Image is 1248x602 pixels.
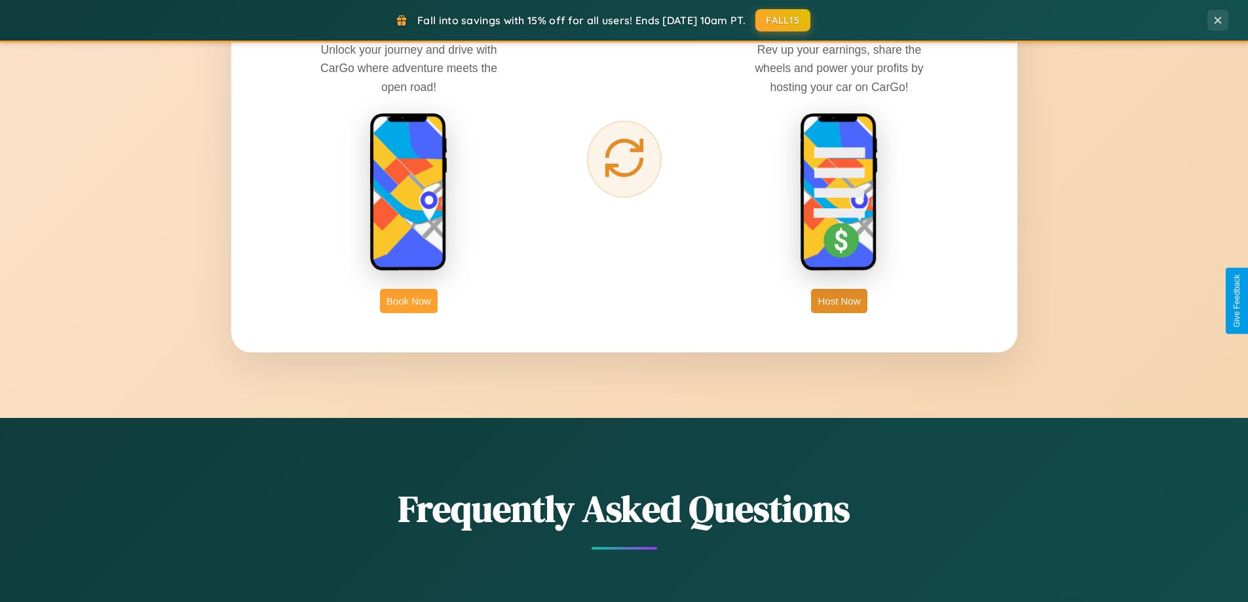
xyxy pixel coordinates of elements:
button: Host Now [811,289,867,313]
div: Give Feedback [1232,274,1241,328]
p: Rev up your earnings, share the wheels and power your profits by hosting your car on CarGo! [741,41,937,96]
h2: Frequently Asked Questions [231,483,1017,534]
span: Fall into savings with 15% off for all users! Ends [DATE] 10am PT. [417,14,746,27]
button: Book Now [380,289,438,313]
img: host phone [800,113,879,273]
p: Unlock your journey and drive with CarGo where adventure meets the open road! [311,41,507,96]
img: rent phone [369,113,448,273]
button: FALL15 [755,9,810,31]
